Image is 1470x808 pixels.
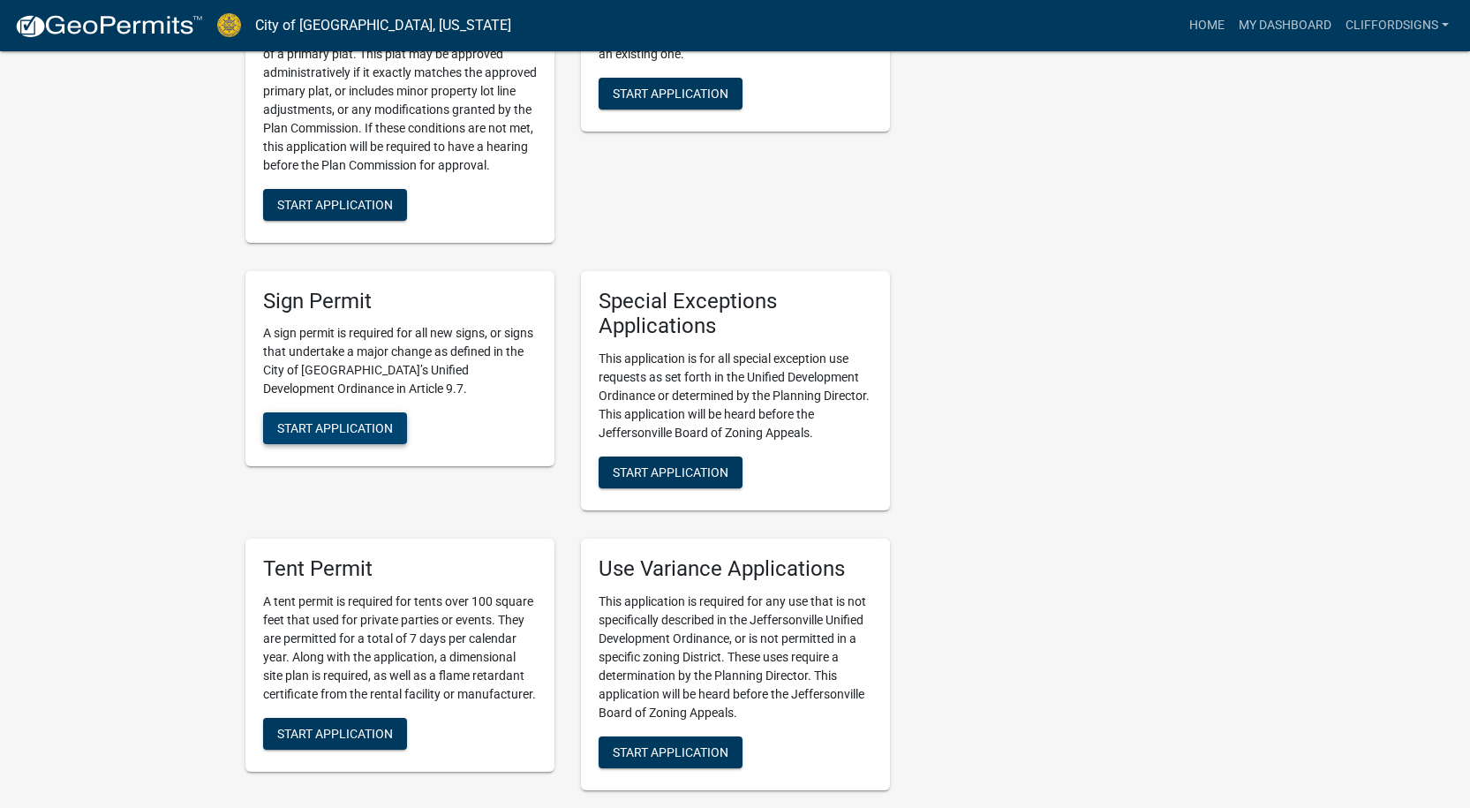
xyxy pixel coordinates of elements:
p: This application is required following the approval of a primary plat. This plat may be approved ... [263,26,537,175]
span: Start Application [277,727,393,741]
button: Start Application [263,412,407,444]
a: cliffordsigns [1338,9,1456,42]
button: Start Application [263,189,407,221]
span: Start Application [277,197,393,211]
button: Start Application [599,78,743,109]
p: This application is required for any use that is not specifically described in the Jeffersonville... [599,593,872,722]
a: Home [1182,9,1232,42]
span: Start Application [613,465,728,480]
a: My Dashboard [1232,9,1338,42]
button: Start Application [599,457,743,488]
h5: Use Variance Applications [599,556,872,582]
span: Start Application [277,421,393,435]
p: A sign permit is required for all new signs, or signs that undertake a major change as defined in... [263,324,537,398]
h5: Sign Permit [263,289,537,314]
h5: Tent Permit [263,556,537,582]
h5: Special Exceptions Applications [599,289,872,340]
span: Start Application [613,745,728,759]
img: City of Jeffersonville, Indiana [217,13,241,37]
a: City of [GEOGRAPHIC_DATA], [US_STATE] [255,11,511,41]
p: A tent permit is required for tents over 100 square feet that used for private parties or events.... [263,593,537,704]
p: This application is for all special exception use requests as set forth in the Unified Developmen... [599,350,872,442]
button: Start Application [263,718,407,750]
span: Start Application [613,86,728,100]
button: Start Application [599,736,743,768]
